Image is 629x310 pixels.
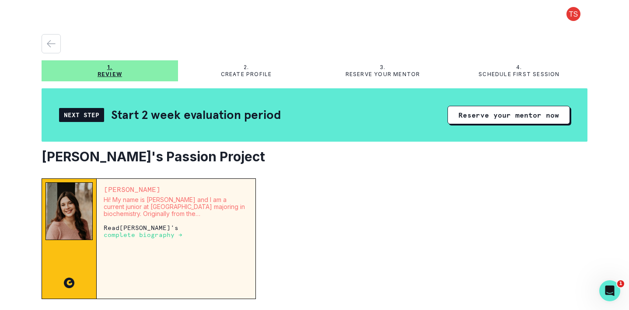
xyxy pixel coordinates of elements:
img: CC image [64,278,74,288]
a: complete biography → [104,231,182,238]
h2: Start 2 week evaluation period [111,107,281,122]
p: 1. [107,64,112,71]
span: 1 [617,280,624,287]
p: 3. [380,64,385,71]
p: Hi! My name is [PERSON_NAME] and I am a current junior at [GEOGRAPHIC_DATA] majoring in biochemis... [104,196,248,217]
p: [PERSON_NAME] [104,186,248,193]
p: 2. [244,64,249,71]
iframe: Intercom live chat [599,280,620,301]
p: 4. [516,64,522,71]
img: Mentor Image [45,182,93,240]
h2: [PERSON_NAME]'s Passion Project [42,149,587,164]
button: profile picture [559,7,587,21]
div: Next Step [59,108,104,122]
p: Reserve your mentor [346,71,420,78]
p: Review [98,71,122,78]
p: Create profile [221,71,272,78]
button: Reserve your mentor now [447,106,570,124]
p: Schedule first session [479,71,559,78]
p: Read [PERSON_NAME] 's [104,224,248,238]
